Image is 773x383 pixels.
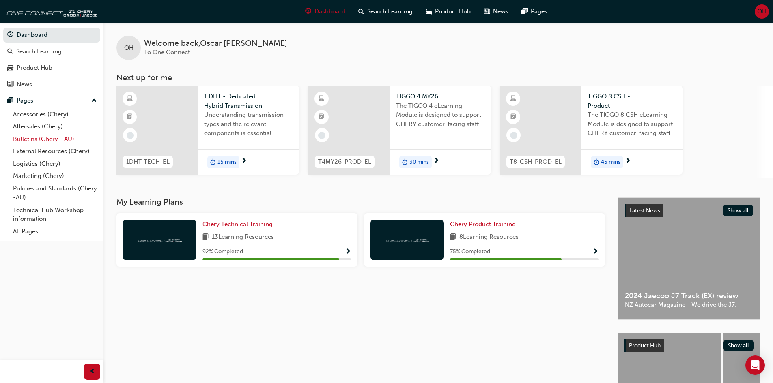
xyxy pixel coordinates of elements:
span: guage-icon [305,6,311,17]
span: The TIGGO 8 CSH eLearning Module is designed to support CHERY customer-facing staff with the prod... [588,110,676,138]
span: Dashboard [314,7,345,16]
span: learningRecordVerb_NONE-icon [510,132,517,139]
h3: Next up for me [103,73,773,82]
span: booktick-icon [510,112,516,122]
a: Chery Product Training [450,220,519,229]
span: Pages [531,7,547,16]
a: Accessories (Chery) [10,108,100,121]
span: next-icon [625,158,631,165]
span: Welcome back , Oscar [PERSON_NAME] [144,39,287,48]
span: T8-CSH-PROD-EL [510,157,562,167]
img: oneconnect [4,3,97,19]
span: To One Connect [144,49,190,56]
span: TIGGO 4 MY26 [396,92,484,101]
span: next-icon [433,158,439,165]
a: News [3,77,100,92]
span: Chery Technical Training [202,220,273,228]
a: Marketing (Chery) [10,170,100,182]
span: car-icon [426,6,432,17]
span: booktick-icon [127,112,133,122]
span: 1 DHT - Dedicated Hybrid Transmission [204,92,293,110]
button: Show all [723,340,754,351]
button: DashboardSearch LearningProduct HubNews [3,26,100,93]
a: External Resources (Chery) [10,145,100,158]
span: guage-icon [7,32,13,39]
a: Policies and Standards (Chery -AU) [10,182,100,204]
button: Pages [3,93,100,108]
span: duration-icon [210,157,216,167]
a: 1DHT-TECH-EL1 DHT - Dedicated Hybrid TransmissionUnderstanding transmission types and the relevan... [116,86,299,175]
span: learningResourceType_ELEARNING-icon [127,94,133,104]
a: All Pages [10,225,100,238]
a: car-iconProduct Hub [419,3,477,20]
a: Technical Hub Workshop information [10,204,100,225]
div: Pages [17,96,33,105]
span: book-icon [450,232,456,242]
img: oneconnect [137,236,182,244]
button: OH [755,4,769,19]
span: pages-icon [7,97,13,105]
a: news-iconNews [477,3,515,20]
span: up-icon [91,96,97,106]
img: oneconnect [385,236,429,244]
span: 92 % Completed [202,247,243,257]
a: Chery Technical Training [202,220,276,229]
span: 75 % Completed [450,247,490,257]
a: pages-iconPages [515,3,554,20]
span: NZ Autocar Magazine - We drive the J7. [625,300,753,310]
span: 45 mins [601,158,620,167]
span: 1DHT-TECH-EL [126,157,170,167]
button: Show all [723,205,754,216]
span: news-icon [484,6,490,17]
a: search-iconSearch Learning [352,3,419,20]
a: Latest NewsShow all2024 Jaecoo J7 Track (EX) reviewNZ Autocar Magazine - We drive the J7. [618,197,760,320]
span: news-icon [7,81,13,88]
span: 15 mins [217,158,237,167]
a: Aftersales (Chery) [10,120,100,133]
span: search-icon [358,6,364,17]
span: learningRecordVerb_NONE-icon [318,132,325,139]
span: learningResourceType_ELEARNING-icon [510,94,516,104]
span: duration-icon [402,157,408,167]
span: Show Progress [345,248,351,256]
span: 30 mins [409,158,429,167]
a: Product Hub [3,60,100,75]
a: Product HubShow all [624,339,754,352]
div: Open Intercom Messenger [745,355,765,375]
span: Understanding transmission types and the relevant components is essential knowledge required for ... [204,110,293,138]
span: Latest News [629,207,660,214]
span: search-icon [7,48,13,56]
span: 2024 Jaecoo J7 Track (EX) review [625,291,753,301]
button: Show Progress [345,247,351,257]
a: Dashboard [3,28,100,43]
a: T4MY26-PROD-ELTIGGO 4 MY26The TIGGO 4 eLearning Module is designed to support CHERY customer-faci... [308,86,491,175]
span: TIGGO 8 CSH - Product [588,92,676,110]
span: duration-icon [594,157,599,167]
span: T4MY26-PROD-EL [318,157,371,167]
span: 13 Learning Resources [212,232,274,242]
div: Search Learning [16,47,62,56]
span: learningRecordVerb_NONE-icon [127,132,134,139]
a: Bulletins (Chery - AU) [10,133,100,145]
button: Show Progress [592,247,599,257]
div: Product Hub [17,63,52,73]
span: 8 Learning Resources [459,232,519,242]
span: learningResourceType_ELEARNING-icon [319,94,324,104]
span: OH [124,43,133,53]
span: News [493,7,508,16]
span: OH [757,7,767,16]
a: Logistics (Chery) [10,158,100,170]
a: T8-CSH-PROD-ELTIGGO 8 CSH - ProductThe TIGGO 8 CSH eLearning Module is designed to support CHERY ... [500,86,683,175]
span: booktick-icon [319,112,324,122]
span: Chery Product Training [450,220,516,228]
span: car-icon [7,64,13,72]
span: Product Hub [435,7,471,16]
div: News [17,80,32,89]
h3: My Learning Plans [116,197,605,207]
span: Show Progress [592,248,599,256]
span: Product Hub [629,342,661,349]
span: Search Learning [367,7,413,16]
a: guage-iconDashboard [299,3,352,20]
